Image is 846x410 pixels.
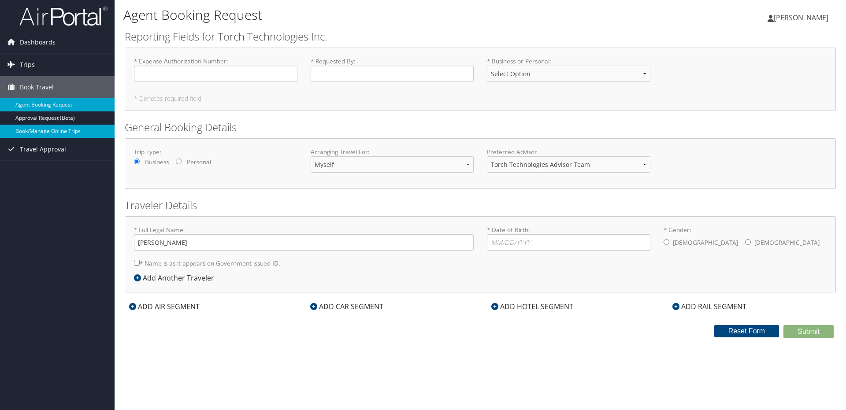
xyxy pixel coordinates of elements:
label: Preferred Advisor [487,148,650,156]
input: * Date of Birth: [487,234,650,251]
input: * Expense Authorization Number: [134,66,297,82]
div: ADD HOTEL SEGMENT [487,301,578,312]
input: * Gender:[DEMOGRAPHIC_DATA][DEMOGRAPHIC_DATA] [664,239,669,245]
button: Reset Form [714,325,779,337]
label: Business [145,158,169,166]
label: * Gender: [664,225,827,252]
label: * Date of Birth: [487,225,650,251]
label: Personal [187,158,211,166]
label: * Requested By : [311,57,474,82]
div: ADD CAR SEGMENT [306,301,388,312]
span: Dashboards [20,31,56,53]
a: [PERSON_NAME] [768,4,837,31]
div: ADD AIR SEGMENT [125,301,204,312]
label: [DEMOGRAPHIC_DATA] [673,234,738,251]
input: * Full Legal Name [134,234,474,251]
input: * Gender:[DEMOGRAPHIC_DATA][DEMOGRAPHIC_DATA] [745,239,751,245]
select: * Business or Personal: [487,66,650,82]
h5: * Denotes required field [134,96,827,102]
button: Submit [783,325,834,338]
div: Add Another Traveler [134,273,219,283]
h2: Traveler Details [125,198,836,213]
h2: General Booking Details [125,120,836,135]
label: * Full Legal Name [134,225,474,251]
div: ADD RAIL SEGMENT [668,301,751,312]
label: Arranging Travel For: [311,148,474,156]
span: Book Travel [20,76,54,98]
label: * Business or Personal : [487,57,650,89]
img: airportal-logo.png [19,6,108,26]
span: Trips [20,54,35,76]
label: * Expense Authorization Number : [134,57,297,82]
input: * Name is as it appears on Government issued ID. [134,260,140,266]
span: Travel Approval [20,138,66,160]
label: * Name is as it appears on Government issued ID. [134,255,280,271]
span: [PERSON_NAME] [774,13,828,22]
label: Trip Type: [134,148,297,156]
h1: Agent Booking Request [123,6,599,24]
h2: Reporting Fields for Torch Technologies Inc. [125,29,836,44]
label: [DEMOGRAPHIC_DATA] [754,234,820,251]
input: * Requested By: [311,66,474,82]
